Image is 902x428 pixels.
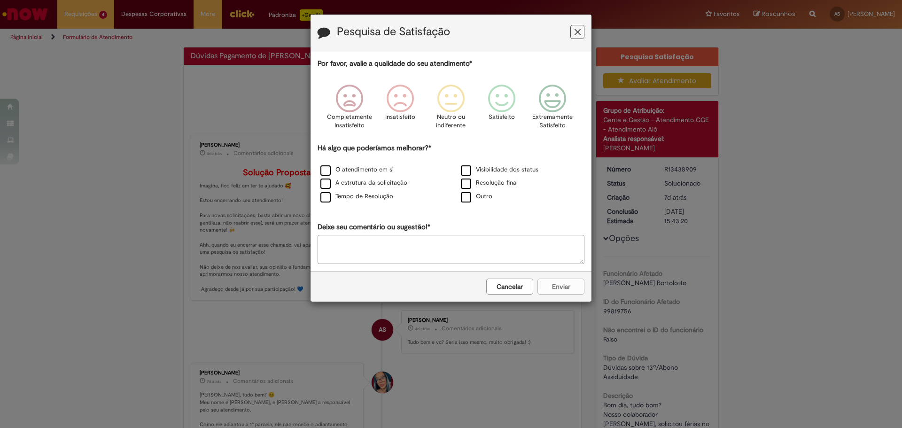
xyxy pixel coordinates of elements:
label: Visibilidade dos status [461,165,538,174]
div: Completamente Insatisfeito [325,78,373,142]
p: Satisfeito [489,113,515,122]
button: Cancelar [486,279,533,295]
label: Tempo de Resolução [320,192,393,201]
p: Completamente Insatisfeito [327,113,372,130]
div: Insatisfeito [376,78,424,142]
label: Deixe seu comentário ou sugestão!* [318,222,430,232]
div: Neutro ou indiferente [427,78,475,142]
p: Neutro ou indiferente [434,113,468,130]
label: Resolução final [461,179,518,187]
div: Satisfeito [478,78,526,142]
label: O atendimento em si [320,165,394,174]
label: A estrutura da solicitação [320,179,407,187]
div: Há algo que poderíamos melhorar?* [318,143,584,204]
p: Extremamente Satisfeito [532,113,573,130]
p: Insatisfeito [385,113,415,122]
label: Outro [461,192,492,201]
label: Pesquisa de Satisfação [337,26,450,38]
label: Por favor, avalie a qualidade do seu atendimento* [318,59,472,69]
div: Extremamente Satisfeito [529,78,576,142]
